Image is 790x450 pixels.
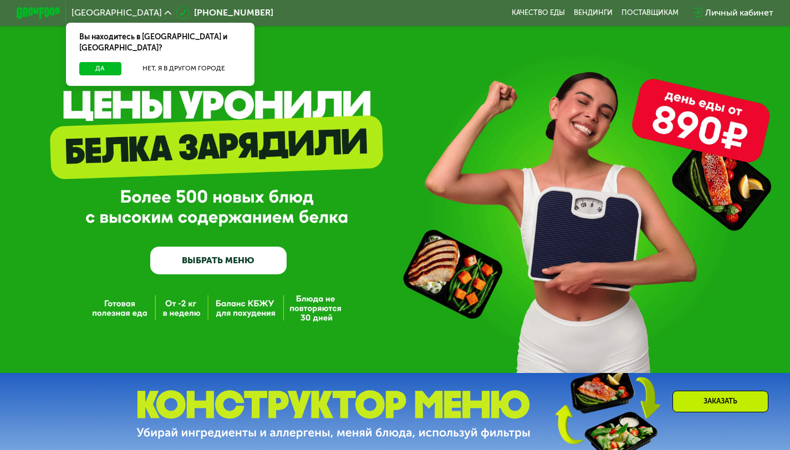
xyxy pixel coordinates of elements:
[150,247,287,274] a: ВЫБРАТЬ МЕНЮ
[72,8,162,17] span: [GEOGRAPHIC_DATA]
[574,8,613,17] a: Вендинги
[176,6,273,19] a: [PHONE_NUMBER]
[672,391,768,412] div: Заказать
[66,23,254,62] div: Вы находитесь в [GEOGRAPHIC_DATA] и [GEOGRAPHIC_DATA]?
[79,62,121,75] button: Да
[621,8,679,17] div: поставщикам
[126,62,242,75] button: Нет, я в другом городе
[705,6,773,19] div: Личный кабинет
[512,8,565,17] a: Качество еды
